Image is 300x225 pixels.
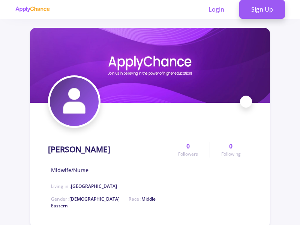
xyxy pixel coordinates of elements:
span: 0 [186,142,190,151]
a: 0Following [210,142,252,157]
span: Race : [51,196,156,209]
span: Living in : [51,183,117,189]
span: [GEOGRAPHIC_DATA] [71,183,117,189]
img: applychance logo text only [15,6,50,12]
img: Fatemeh Mohammadian avatar [50,77,99,126]
img: Fatemeh Mohammadian cover image [30,28,270,103]
span: 0 [229,142,232,151]
span: Midwife/Nurse [51,166,88,174]
span: Following [221,151,241,157]
span: Middle Eastern [51,196,156,209]
a: 0Followers [167,142,209,157]
span: [DEMOGRAPHIC_DATA] [69,196,120,202]
span: Followers [178,151,198,157]
h1: [PERSON_NAME] [48,145,110,154]
span: Gender : [51,196,120,202]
